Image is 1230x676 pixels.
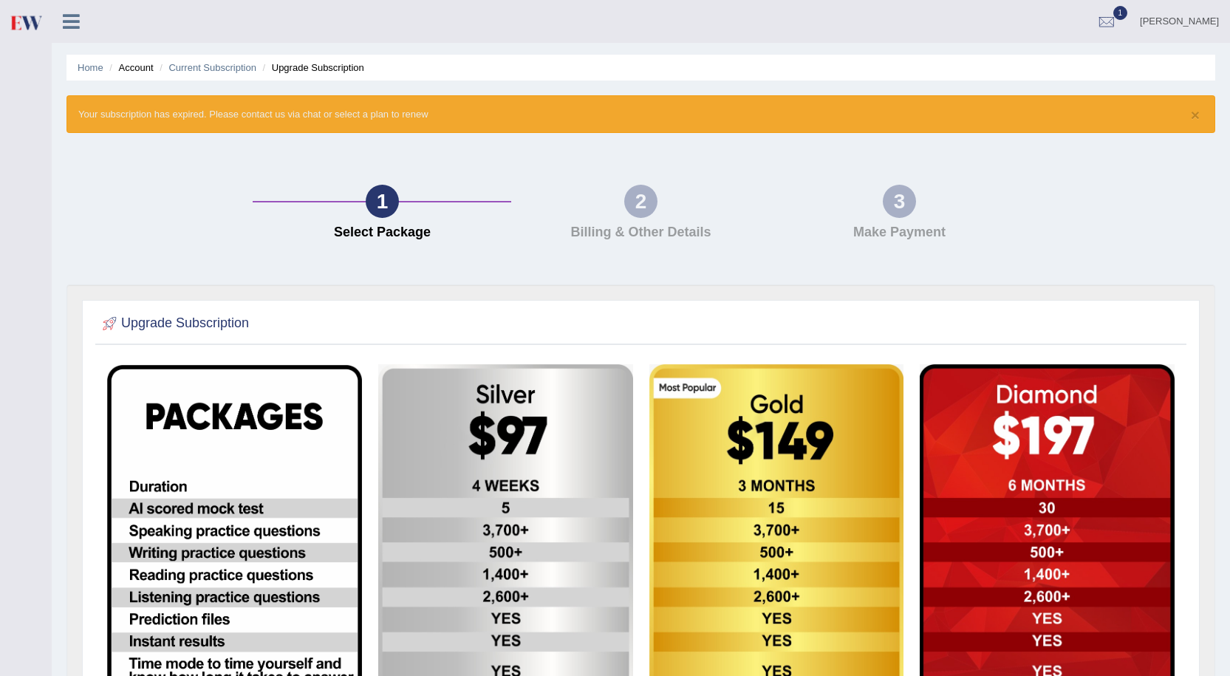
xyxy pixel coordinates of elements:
[519,225,762,240] h4: Billing & Other Details
[883,185,916,218] div: 3
[624,185,657,218] div: 2
[78,62,103,73] a: Home
[168,62,256,73] a: Current Subscription
[1113,6,1128,20] span: 1
[66,95,1215,133] div: Your subscription has expired. Please contact us via chat or select a plan to renew
[259,61,364,75] li: Upgrade Subscription
[260,225,504,240] h4: Select Package
[99,313,249,335] h2: Upgrade Subscription
[777,225,1021,240] h4: Make Payment
[366,185,399,218] div: 1
[106,61,153,75] li: Account
[1191,107,1200,123] button: ×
